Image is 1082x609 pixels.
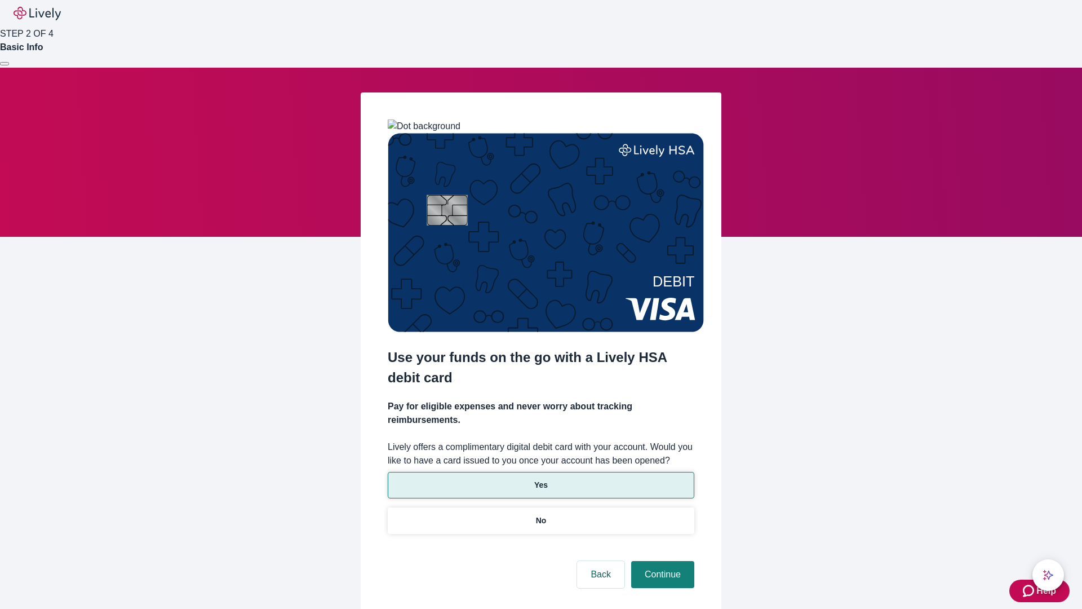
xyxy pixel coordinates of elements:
[388,472,694,498] button: Yes
[577,561,624,588] button: Back
[388,400,694,427] h4: Pay for eligible expenses and never worry about tracking reimbursements.
[534,479,548,491] p: Yes
[388,133,704,332] img: Debit card
[536,515,547,527] p: No
[1023,584,1036,598] svg: Zendesk support icon
[388,507,694,534] button: No
[1032,559,1064,591] button: chat
[1036,584,1056,598] span: Help
[14,7,61,20] img: Lively
[388,440,694,467] label: Lively offers a complimentary digital debit card with your account. Would you like to have a card...
[388,347,694,388] h2: Use your funds on the go with a Lively HSA debit card
[631,561,694,588] button: Continue
[1043,570,1054,581] svg: Lively AI Assistant
[388,120,460,133] img: Dot background
[1009,580,1070,602] button: Zendesk support iconHelp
